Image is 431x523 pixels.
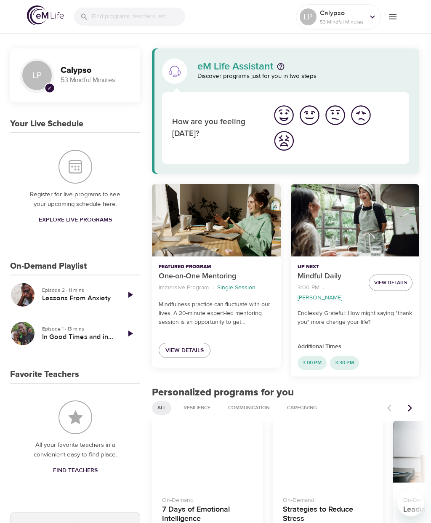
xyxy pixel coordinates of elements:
p: One-on-One Mentoring [159,271,274,282]
nav: breadcrumb [298,282,362,302]
p: On-Demand [162,493,253,505]
a: Play Episode [120,285,140,305]
p: 53 Mindful Minutes [61,75,130,85]
p: All your favorite teachers in a convienient easy to find place. [27,440,123,459]
h3: On-Demand Playlist [10,261,87,271]
h3: Your Live Schedule [10,119,83,129]
h5: Lessons From Anxiety [42,294,113,303]
button: I'm feeling ok [322,102,348,128]
img: Your Live Schedule [59,150,92,184]
h3: Favorite Teachers [10,370,79,379]
img: worst [272,129,295,152]
button: I'm feeling good [297,102,322,128]
button: I'm feeling great [271,102,297,128]
p: Additional Times [298,342,412,351]
div: LP [20,59,54,92]
button: Mindful Daily [291,184,419,256]
a: View Details [159,343,210,358]
h3: Calypso [61,66,130,75]
p: Mindfulness practice can fluctuate with our lives. A 20-minute expert-led mentoring session is an... [159,300,274,327]
p: Discover programs just for you in two steps [197,72,409,81]
span: View Details [165,345,204,356]
div: Resilience [178,401,216,415]
iframe: Button to launch messaging window [397,489,424,516]
p: Single Session [217,283,255,292]
img: ok [324,104,347,127]
p: Episode 1 · 13 mins [42,325,113,333]
button: Strategies to Reduce Stress [273,421,383,483]
p: Immersive Program [159,283,209,292]
button: In Good Times and in Bad Times [10,321,35,346]
img: good [298,104,321,127]
input: Find programs, teachers, etc... [92,8,185,26]
img: Favorite Teachers [59,400,92,434]
p: Featured Program [159,263,274,271]
span: 3:00 PM [298,359,327,366]
p: Mindful Daily [298,271,362,282]
p: On-Demand [283,493,373,505]
p: Episode 2 · 11 mins [42,286,113,294]
div: All [152,401,171,415]
div: Communication [223,401,275,415]
a: Find Teachers [50,463,101,478]
div: 3:00 PM [298,356,327,370]
p: eM Life Assistant [197,61,274,72]
span: View Details [374,278,407,287]
p: [PERSON_NAME] [298,294,342,302]
p: How are you feeling [DATE]? [172,116,261,140]
nav: breadcrumb [159,282,274,294]
p: Register for live programs to see your upcoming schedule here. [27,190,123,209]
button: Next items [401,399,419,417]
div: LP [300,8,317,25]
button: I'm feeling bad [348,102,374,128]
button: I'm feeling worst [271,128,297,154]
button: One-on-One Mentoring [152,184,280,256]
button: 7 Days of Emotional Intelligence [152,421,263,483]
span: Resilience [178,404,215,411]
span: Explore Live Programs [39,215,112,225]
img: logo [27,5,64,25]
p: Calypso [320,8,364,18]
span: Communication [223,404,274,411]
div: Caregiving [282,401,322,415]
img: great [272,104,295,127]
a: Play Episode [120,323,140,344]
button: menu [381,5,404,28]
p: 53 Mindful Minutes [320,18,364,26]
p: Endlessly Grateful: How might saying "thank you" more change your life? [298,309,412,327]
span: 3:30 PM [330,359,359,366]
button: Lessons From Anxiety [10,282,35,307]
h2: Personalized programs for you [152,387,419,399]
span: All [152,404,171,411]
span: Caregiving [282,404,322,411]
p: Up Next [298,263,362,271]
img: bad [349,104,372,127]
span: Find Teachers [53,465,98,476]
a: Explore Live Programs [35,212,115,228]
div: 3:30 PM [330,356,359,370]
p: 3:00 PM [298,283,319,292]
li: · [212,282,214,294]
h5: In Good Times and in Bad Times [42,333,113,342]
li: · [323,282,325,294]
img: eM Life Assistant [168,64,181,78]
button: View Details [369,275,412,291]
